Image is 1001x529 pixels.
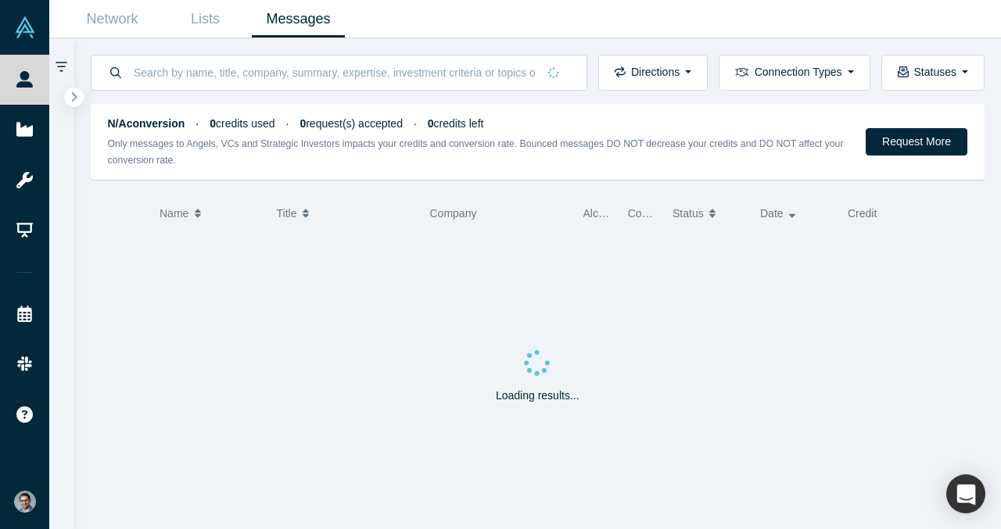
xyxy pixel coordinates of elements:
[132,54,537,91] input: Search by name, title, company, summary, expertise, investment criteria or topics of focus
[300,117,403,130] span: request(s) accepted
[66,1,159,38] a: Network
[414,117,417,130] span: ·
[628,207,710,220] span: Connection Type
[108,117,185,130] strong: N/A conversion
[159,1,252,38] a: Lists
[160,197,188,230] span: Name
[196,117,199,130] span: ·
[496,388,579,404] p: Loading results...
[428,117,434,130] strong: 0
[277,197,414,230] button: Title
[430,207,477,220] span: Company
[108,138,844,166] small: Only messages to Angels, VCs and Strategic Investors impacts your credits and conversion rate. Bo...
[583,207,656,220] span: Alchemist Role
[673,197,744,230] button: Status
[14,491,36,513] img: VP Singh's Account
[210,117,216,130] strong: 0
[210,117,274,130] span: credits used
[428,117,484,130] span: credits left
[848,207,877,220] span: Credit
[277,197,297,230] span: Title
[300,117,306,130] strong: 0
[252,1,345,38] a: Messages
[286,117,289,130] span: ·
[866,128,967,155] button: Request More
[673,197,704,230] span: Status
[760,197,784,230] span: Date
[760,197,831,230] button: Date
[598,55,708,91] button: Directions
[719,55,870,91] button: Connection Types
[14,16,36,38] img: Alchemist Vault Logo
[160,197,260,230] button: Name
[881,55,985,91] button: Statuses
